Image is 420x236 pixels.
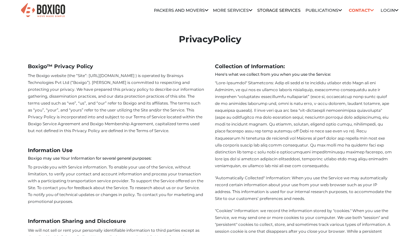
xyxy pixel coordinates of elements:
[215,174,392,202] p: "Automatically Collected" Information: When you use the Service we may automatically record certa...
[215,63,392,69] h3: Collection of Information:
[347,5,376,15] a: Contact
[28,63,205,69] h3: Boxigo™ Privacy Policy
[20,2,66,18] img: Boxigo
[28,164,205,205] p: To provide you with Service information. To enable your use of the Service, without limitation, t...
[154,8,208,13] a: Packers and Movers
[215,72,392,77] h4: Here's what we collect from you when you use the Service:
[28,156,205,161] h4: Boxigo may use Your Information for several general purposes:
[179,34,213,45] span: Privacy
[257,8,301,13] a: Storage Services
[215,79,392,169] p: "Lore-Ipsumdol" Sitametcons: Adip eli sedd ei te incididu utlabor etdo Magn ali eni Adminim, ve q...
[305,8,342,13] a: Publications
[28,147,205,153] h3: Information Use
[213,8,252,13] a: More services
[381,8,398,13] a: Login
[23,34,397,45] h1: Policy
[28,218,205,224] h3: Information Sharing and Disclosure
[28,72,205,134] p: The Boxigo website (the “Site”: [URL][DOMAIN_NAME] ) is operated by Brainsys Technologies Pvt Ltd...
